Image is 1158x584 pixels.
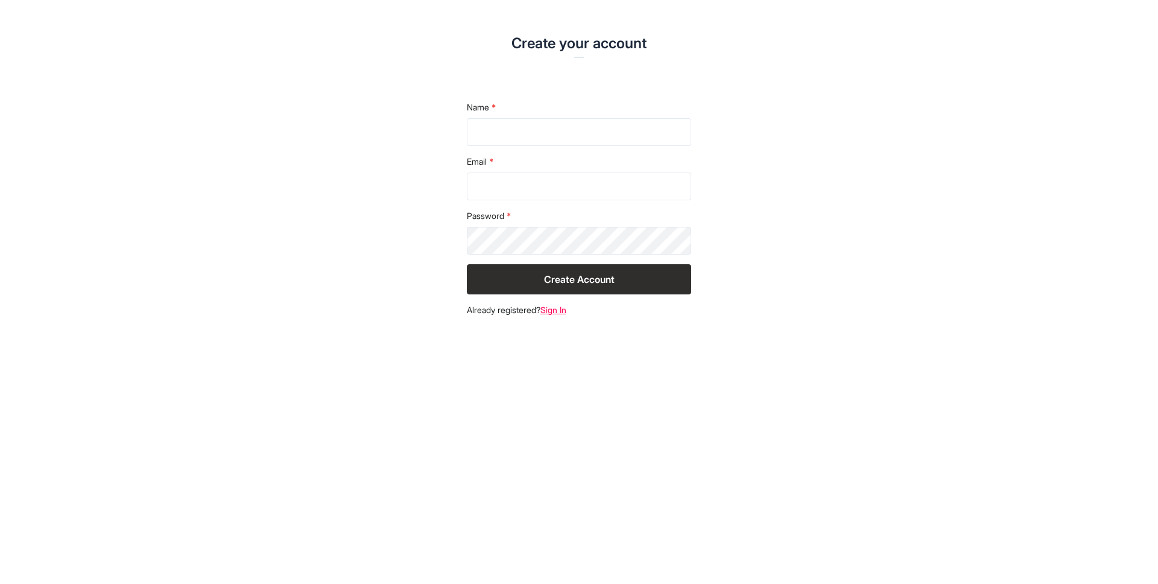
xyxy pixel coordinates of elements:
h2: Create your account [270,34,888,53]
label: Email [467,156,691,168]
label: Name [467,101,691,113]
footer: Already registered? [467,304,691,316]
a: Sign In [540,305,566,315]
label: Password [467,210,691,222]
button: Create Account [467,264,691,294]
